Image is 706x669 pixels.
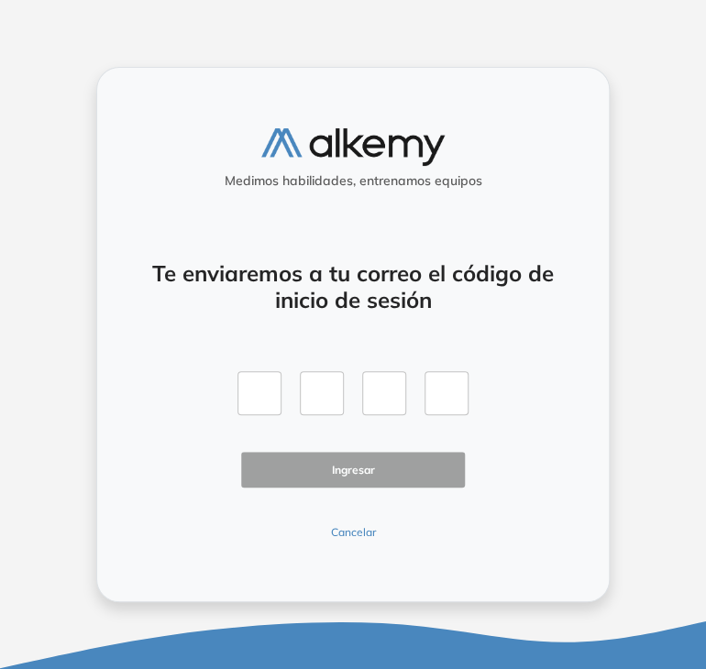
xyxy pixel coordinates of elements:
img: logo-alkemy [261,128,445,166]
h5: Medimos habilidades, entrenamos equipos [105,173,601,189]
div: Widget de chat [377,457,706,669]
button: Cancelar [241,524,465,541]
button: Ingresar [241,452,465,488]
h4: Te enviaremos a tu correo el código de inicio de sesión [146,260,560,313]
iframe: Chat Widget [377,457,706,669]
